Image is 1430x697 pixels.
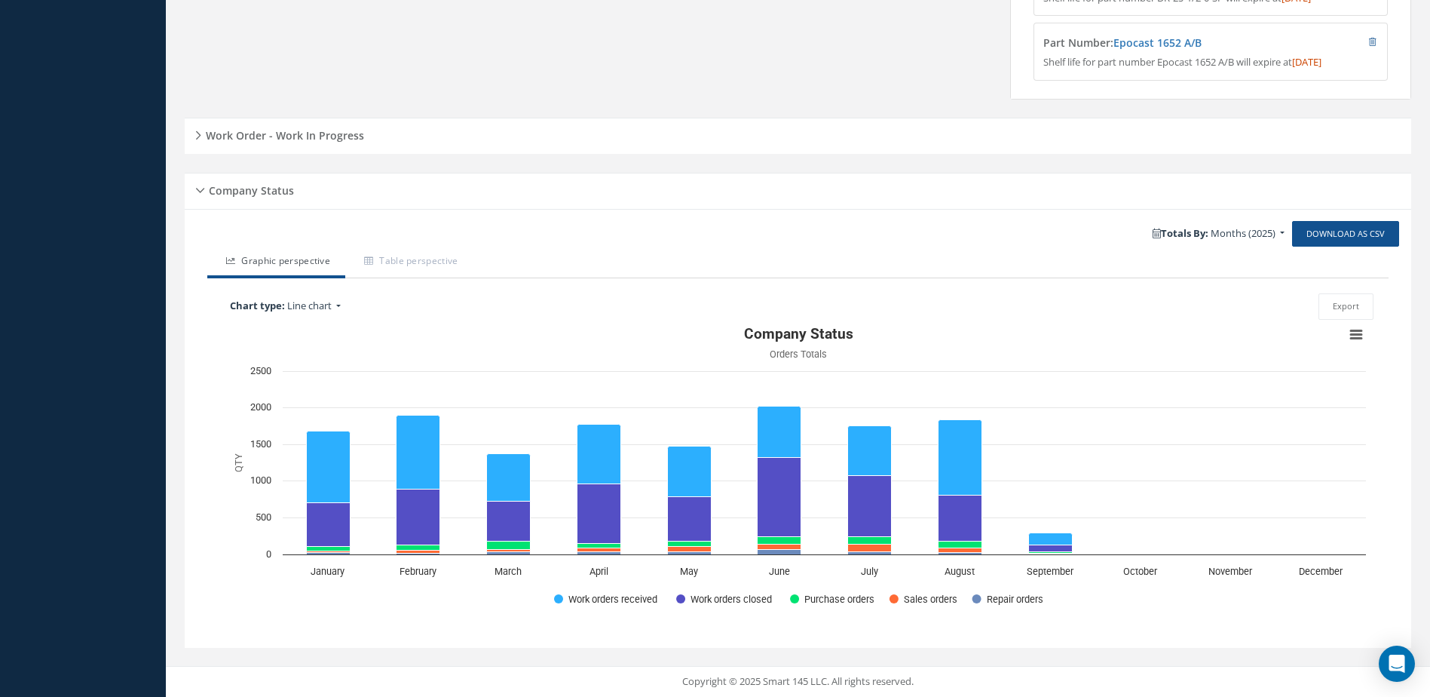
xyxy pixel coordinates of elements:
[939,548,982,552] path: August, 62. Sales orders.
[1029,551,1073,553] path: September, 19. Purchase orders.
[397,545,440,550] path: February, 71. Purchase orders.
[890,592,956,605] button: Show Sales orders
[1346,324,1367,345] button: View chart menu, Company Status
[577,548,621,551] path: April, 49. Sales orders.
[307,546,351,551] path: January, 65. Purchase orders.
[1027,566,1074,577] text: September
[589,566,608,577] text: April
[1123,566,1158,577] text: October
[201,124,364,143] h5: Work Order - Work In Progress
[577,551,621,554] path: April, 34. Repair orders.
[307,457,1341,554] g: Work orders closed, bar series 2 of 5 with 12 bars.
[181,674,1415,689] div: Copyright © 2025 Smart 145 LLC. All rights reserved.
[250,365,271,376] text: 2500
[758,406,801,457] path: June, 706. Work orders received.
[676,592,773,605] button: Show Work orders closed
[1029,533,1073,545] path: September, 173. Work orders received.
[495,566,522,577] text: March
[307,551,351,552] path: January, 23. Sales orders.
[848,425,892,475] path: July, 678. Work orders received.
[668,546,712,551] path: May, 79. Sales orders.
[1145,223,1292,245] a: Totals By: Months (2025)
[1029,545,1073,551] path: September, 90. Work orders closed.
[307,431,351,502] path: January, 980. Work orders received.
[668,496,712,541] path: May, 609. Work orders closed.
[307,552,351,554] path: January, 25. Repair orders.
[758,536,801,544] path: June, 102. Purchase orders.
[668,551,712,554] path: May, 31. Repair orders.
[487,453,531,501] path: March, 648. Work orders received.
[250,474,271,486] text: 1000
[1153,226,1208,240] b: Totals By:
[230,299,285,312] b: Chart type:
[848,551,892,554] path: July, 34. Repair orders.
[487,549,531,551] path: March, 34. Sales orders.
[861,566,878,577] text: July
[848,536,892,544] path: July, 105. Purchase orders.
[307,406,1341,554] g: Work orders received, bar series 1 of 5 with 12 bars.
[345,247,473,278] a: Table perspective
[400,566,436,577] text: February
[1292,55,1321,69] span: [DATE]
[939,419,982,495] path: August, 1,033. Work orders received.
[758,457,801,536] path: June, 1,080. Work orders closed.
[1211,226,1275,240] span: Months (2025)
[1208,566,1253,577] text: November
[758,549,801,554] path: June, 71. Repair orders.
[207,247,345,278] a: Graphic perspective
[487,501,531,541] path: March, 551. Work orders closed.
[233,453,244,472] text: QTY
[758,544,801,549] path: June, 66. Sales orders.
[222,295,591,318] a: Chart type: Line chart
[204,180,294,198] h5: Company Status
[307,549,1341,554] g: Repair orders, bar series 5 of 5 with 12 bars.
[287,299,332,312] span: Line chart
[311,566,344,577] text: January
[577,543,621,548] path: April, 63. Purchase orders.
[770,348,827,360] text: Orders Totals
[1379,646,1415,682] div: Open Intercom Messenger
[250,438,271,450] text: 1500
[577,424,621,484] path: April, 805. Work orders received.
[1292,221,1399,247] a: Download as CSV
[1318,293,1373,320] button: Export
[1299,566,1343,577] text: December
[744,325,853,342] text: Company Status
[256,511,271,523] text: 500
[397,489,440,545] path: February, 764. Work orders closed.
[1043,37,1288,50] h4: Part Number
[1110,35,1202,50] span: :
[250,401,271,413] text: 2000
[945,566,975,577] text: August
[307,502,351,546] path: January, 593. Work orders closed.
[680,566,698,577] text: May
[222,320,1373,622] svg: Interactive chart
[939,541,982,548] path: August, 88. Purchase orders.
[397,415,440,489] path: February, 1,011. Work orders received.
[487,551,531,554] path: March, 36. Repair orders.
[397,553,440,554] path: February, 12. Repair orders.
[939,552,982,554] path: August, 28. Repair orders.
[848,475,892,536] path: July, 830. Work orders closed.
[668,541,712,546] path: May, 70. Purchase orders.
[848,544,892,551] path: July, 107. Sales orders.
[222,320,1373,622] div: Company Status. Highcharts interactive chart.
[769,566,790,577] text: June
[1029,554,1073,554] path: September, 5. Repair orders.
[668,446,712,496] path: May, 688. Work orders received.
[577,484,621,543] path: April, 819. Work orders closed.
[266,548,271,560] text: 0
[554,592,659,605] button: Show Work orders received
[972,592,1044,605] button: Show Repair orders
[1113,35,1202,50] a: Epocast 1652 A/B
[1043,55,1377,70] p: Shelf life for part number Epocast 1652 A/B will expire at
[397,550,440,553] path: February, 45. Sales orders.
[487,541,531,549] path: March, 106. Purchase orders.
[790,592,873,605] button: Show Purchase orders
[939,495,982,541] path: August, 630. Work orders closed.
